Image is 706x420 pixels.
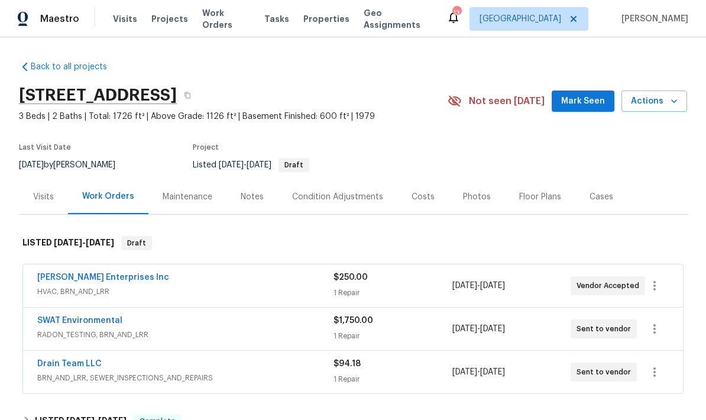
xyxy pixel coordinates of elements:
[37,372,333,384] span: BRN_AND_LRR, SEWER_INSPECTIONS_AND_REPAIRS
[113,13,137,25] span: Visits
[22,236,114,250] h6: LISTED
[631,94,678,109] span: Actions
[577,280,644,292] span: Vendor Accepted
[54,238,82,247] span: [DATE]
[37,273,169,282] a: [PERSON_NAME] Enterprises Inc
[333,373,452,385] div: 1 Repair
[202,7,250,31] span: Work Orders
[452,368,477,376] span: [DATE]
[452,323,505,335] span: -
[463,191,491,203] div: Photos
[122,237,151,249] span: Draft
[37,360,102,368] a: Drain Team LLC
[33,191,54,203] div: Visits
[480,282,505,290] span: [DATE]
[19,111,448,122] span: 3 Beds | 2 Baths | Total: 1726 ft² | Above Grade: 1126 ft² | Basement Finished: 600 ft² | 1979
[247,161,271,169] span: [DATE]
[412,191,435,203] div: Costs
[19,144,71,151] span: Last Visit Date
[193,144,219,151] span: Project
[590,191,613,203] div: Cases
[333,360,361,368] span: $94.18
[519,191,561,203] div: Floor Plans
[480,325,505,333] span: [DATE]
[19,158,129,172] div: by [PERSON_NAME]
[480,368,505,376] span: [DATE]
[577,323,636,335] span: Sent to vendor
[452,7,461,19] div: 13
[333,273,368,282] span: $250.00
[86,238,114,247] span: [DATE]
[333,287,452,299] div: 1 Repair
[19,61,132,73] a: Back to all projects
[577,366,636,378] span: Sent to vendor
[292,191,383,203] div: Condition Adjustments
[621,91,687,112] button: Actions
[452,282,477,290] span: [DATE]
[364,7,432,31] span: Geo Assignments
[333,330,452,342] div: 1 Repair
[452,325,477,333] span: [DATE]
[163,191,212,203] div: Maintenance
[219,161,244,169] span: [DATE]
[480,13,561,25] span: [GEOGRAPHIC_DATA]
[37,329,333,341] span: RADON_TESTING, BRN_AND_LRR
[617,13,688,25] span: [PERSON_NAME]
[54,238,114,247] span: -
[552,91,614,112] button: Mark Seen
[177,85,198,106] button: Copy Address
[19,224,687,262] div: LISTED [DATE]-[DATE]Draft
[241,191,264,203] div: Notes
[151,13,188,25] span: Projects
[452,366,505,378] span: -
[280,161,308,169] span: Draft
[40,13,79,25] span: Maestro
[219,161,271,169] span: -
[19,161,44,169] span: [DATE]
[37,286,333,298] span: HVAC, BRN_AND_LRR
[193,161,309,169] span: Listed
[333,316,373,325] span: $1,750.00
[452,280,505,292] span: -
[469,95,545,107] span: Not seen [DATE]
[264,15,289,23] span: Tasks
[37,316,122,325] a: SWAT Environmental
[82,190,134,202] div: Work Orders
[303,13,349,25] span: Properties
[561,94,605,109] span: Mark Seen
